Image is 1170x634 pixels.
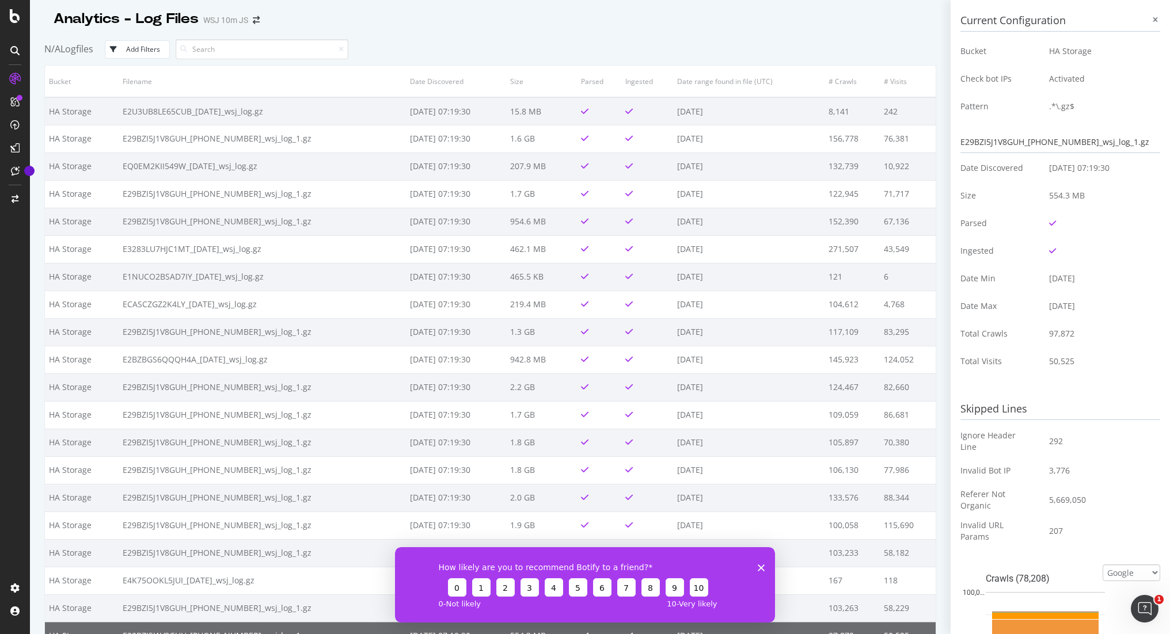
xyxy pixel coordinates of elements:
[673,97,825,125] td: [DATE]
[960,265,1040,292] td: Date Min
[506,235,577,263] td: 462.1 MB
[880,263,935,291] td: 6
[119,539,406,567] td: E29BZI5J1V8GUH_[PHONE_NUMBER]_wsj_log_1.gz
[825,456,880,484] td: 106,130
[406,235,506,263] td: [DATE] 07:19:30
[673,429,825,456] td: [DATE]
[960,132,1160,153] div: E29BZI5J1V8GUH_[PHONE_NUMBER]_wsj_log_1.gz
[506,456,577,484] td: 1.8 GB
[406,263,506,291] td: [DATE] 07:19:30
[960,484,1040,515] td: Referer Not Organic
[119,456,406,484] td: E29BZI5J1V8GUH_[PHONE_NUMBER]_wsj_log_1.gz
[673,373,825,401] td: [DATE]
[45,180,119,208] td: HA Storage
[119,235,406,263] td: E3283LU7HJC1MT_[DATE]_wsj_log.gz
[406,429,506,456] td: [DATE] 07:19:30
[673,511,825,539] td: [DATE]
[825,318,880,346] td: 117,109
[119,125,406,152] td: E29BZI5J1V8GUH_[PHONE_NUMBER]_wsj_log_1.gz
[119,594,406,622] td: E29BZI5J1V8GUH_[PHONE_NUMBER]_wsj_log_1.gz
[506,318,577,346] td: 1.3 GB
[119,511,406,539] td: E29BZI5J1V8GUH_[PHONE_NUMBER]_wsj_log_1.gz
[1040,347,1160,375] td: 50,525
[119,208,406,235] td: E29BZI5J1V8GUH_[PHONE_NUMBER]_wsj_log_1.gz
[880,567,935,594] td: 118
[506,66,577,97] th: Size
[506,208,577,235] td: 954.6 MB
[880,291,935,318] td: 4,768
[119,97,406,125] td: E2U3UB8LE65CUB_[DATE]_wsj_log.gz
[1154,595,1164,604] span: 1
[203,14,248,26] div: WSJ 10m JS
[406,66,506,97] th: Date Discovered
[825,152,880,180] td: 132,739
[406,152,506,180] td: [DATE] 07:19:30
[825,346,880,373] td: 145,923
[406,208,506,235] td: [DATE] 07:19:30
[880,373,935,401] td: 82,660
[673,539,825,567] td: [DATE]
[960,457,1040,484] td: Invalid Bot IP
[1040,93,1160,120] td: .*\.gz$
[506,511,577,539] td: 1.9 GB
[825,539,880,567] td: 103,233
[673,208,825,235] td: [DATE]
[406,180,506,208] td: [DATE] 07:19:30
[176,39,348,59] input: Search
[825,567,880,594] td: 167
[406,291,506,318] td: [DATE] 07:19:30
[506,346,577,373] td: 942.8 MB
[44,43,60,55] span: N/A
[960,182,1040,209] td: Size
[960,347,1040,375] td: Total Visits
[406,456,506,484] td: [DATE] 07:19:30
[119,291,406,318] td: ECASCZGZ2K4LY_[DATE]_wsj_log.gz
[406,346,506,373] td: [DATE] 07:19:30
[119,429,406,456] td: E29BZI5J1V8GUH_[PHONE_NUMBER]_wsj_log_1.gz
[506,152,577,180] td: 207.9 MB
[825,594,880,622] td: 103,263
[406,318,506,346] td: [DATE] 07:19:30
[506,263,577,291] td: 465.5 KB
[960,237,1040,265] td: Ingested
[406,511,506,539] td: [DATE] 07:19:30
[506,373,577,401] td: 2.2 GB
[119,567,406,594] td: E4K75OOKL5JUI_[DATE]_wsj_log.gz
[1131,595,1158,622] iframe: Intercom live chat
[880,456,935,484] td: 77,986
[45,373,119,401] td: HA Storage
[1040,320,1160,347] td: 97,872
[825,208,880,235] td: 152,390
[825,373,880,401] td: 124,467
[119,180,406,208] td: E29BZI5J1V8GUH_[PHONE_NUMBER]_wsj_log_1.gz
[119,346,406,373] td: E2BZBGS6QQQH4A_[DATE]_wsj_log.gz
[673,346,825,373] td: [DATE]
[880,152,935,180] td: 10,922
[880,318,935,346] td: 83,295
[1040,182,1160,209] td: 554.3 MB
[1040,37,1160,65] td: HA Storage
[1049,525,1063,537] span: 207
[506,291,577,318] td: 219.4 MB
[119,484,406,511] td: E29BZI5J1V8GUH_[PHONE_NUMBER]_wsj_log_1.gz
[253,16,260,24] div: arrow-right-arrow-left
[45,291,119,318] td: HA Storage
[825,125,880,152] td: 156,778
[126,44,160,54] div: Add Filters
[45,235,119,263] td: HA Storage
[45,318,119,346] td: HA Storage
[395,547,775,622] iframe: Survey from Botify
[960,399,1160,420] h3: Skipped Lines
[673,66,825,97] th: Date range found in file (UTC)
[960,209,1040,237] td: Parsed
[673,318,825,346] td: [DATE]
